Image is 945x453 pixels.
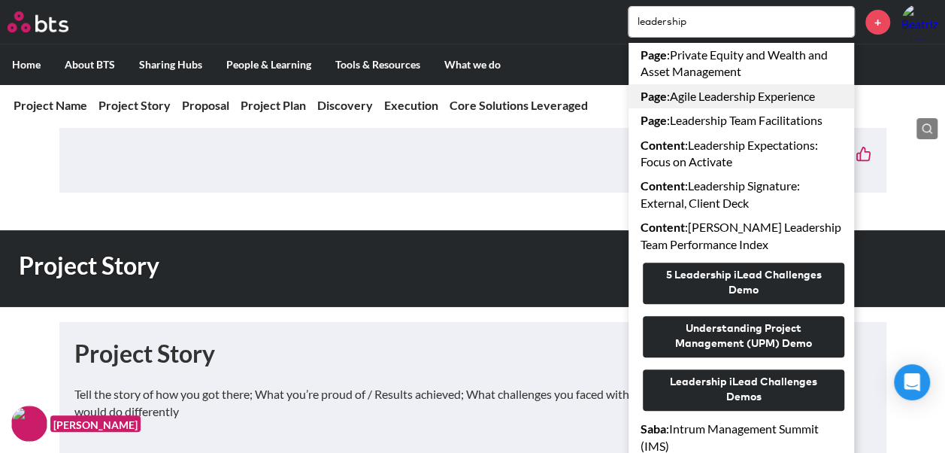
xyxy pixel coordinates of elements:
strong: Content [641,220,685,234]
strong: Page [641,47,667,62]
a: + [865,10,890,35]
a: Profile [901,4,937,40]
a: Project Story [98,98,171,112]
label: What we do [432,45,513,84]
a: Project Plan [241,98,306,112]
a: Page:Leadership Team Facilitations [628,108,854,132]
a: Execution [384,98,438,112]
strong: Saba [641,421,666,436]
p: Tell the story of how you got there; What you’re proud of / Results achieved; What challenges you... [74,386,871,420]
label: Sharing Hubs [127,45,214,84]
a: Project Name [14,98,87,112]
div: Be the first BTSer to like this. [74,135,871,177]
figcaption: [PERSON_NAME] [50,415,141,433]
strong: Content [641,138,685,152]
label: People & Learning [214,45,323,84]
a: Content:Leadership Signature: External, Client Deck [628,174,854,215]
img: BTS Logo [8,11,68,32]
a: Go home [8,11,96,32]
label: Tools & Resources [323,45,432,84]
a: Core Solutions Leveraged [450,98,588,112]
button: Leadership iLead Challenges Demos [643,369,844,411]
label: About BTS [53,45,127,84]
a: Page:Private Equity and Wealth and Asset Management [628,43,854,84]
strong: Page [641,89,667,103]
a: Content:[PERSON_NAME] Leadership Team Performance Index [628,215,854,257]
a: Page:Agile Leadership Experience [628,84,854,108]
a: Discovery [317,98,373,112]
strong: Page [641,113,667,127]
img: F [11,406,47,442]
button: 5 Leadership iLead Challenges Demo [643,263,844,304]
h1: Project Story [74,337,871,371]
button: Understanding Project Management (UPM) Demo [643,316,844,357]
div: Open Intercom Messenger [894,364,930,400]
h1: Project Story [19,249,654,283]
a: Proposal [182,98,229,112]
strong: Content [641,178,685,193]
a: Content:Leadership Expectations: Focus on Activate [628,133,854,175]
img: Beatriz Marsili [901,4,937,40]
